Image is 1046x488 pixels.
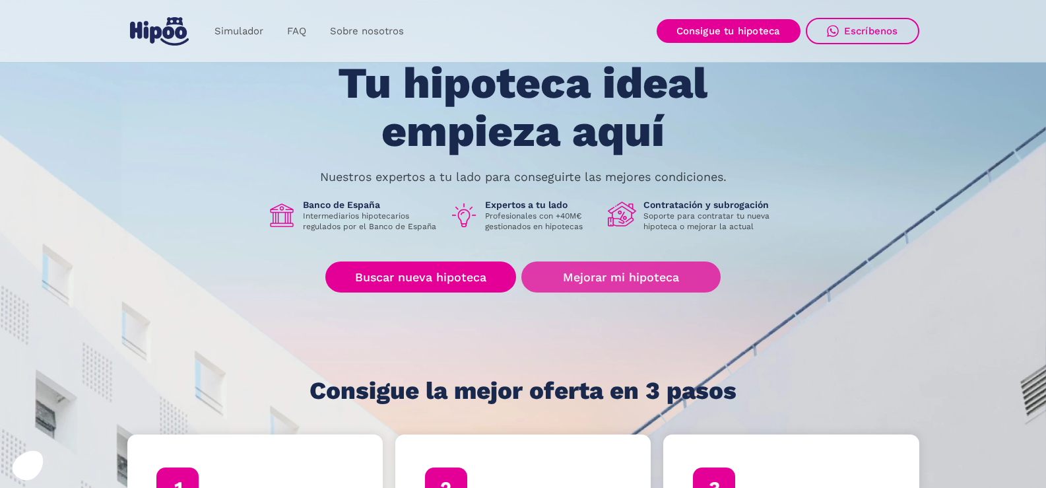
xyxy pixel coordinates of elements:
p: Nuestros expertos a tu lado para conseguirte las mejores condiciones. [320,172,727,182]
a: Sobre nosotros [318,18,416,44]
p: Intermediarios hipotecarios regulados por el Banco de España [303,211,439,232]
a: FAQ [275,18,318,44]
a: Consigue tu hipoteca [657,19,801,43]
div: Escríbenos [844,25,898,37]
a: home [127,12,192,51]
h1: Expertos a tu lado [485,199,597,211]
p: Profesionales con +40M€ gestionados en hipotecas [485,211,597,232]
a: Mejorar mi hipoteca [521,261,720,293]
h1: Tu hipoteca ideal empieza aquí [273,59,773,155]
a: Simulador [203,18,275,44]
h1: Banco de España [303,199,439,211]
p: Soporte para contratar tu nueva hipoteca o mejorar la actual [643,211,779,232]
a: Escríbenos [806,18,919,44]
a: Buscar nueva hipoteca [325,261,516,293]
h1: Contratación y subrogación [643,199,779,211]
h1: Consigue la mejor oferta en 3 pasos [310,378,736,404]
